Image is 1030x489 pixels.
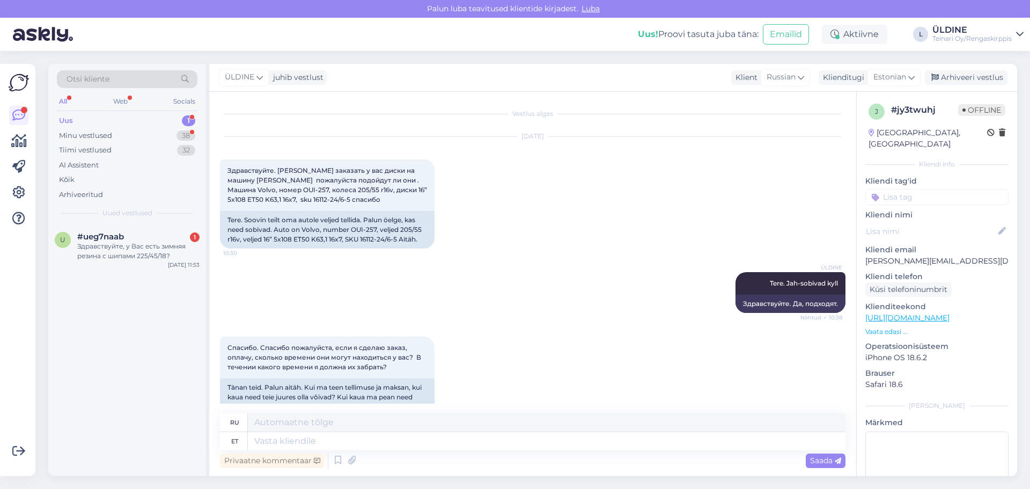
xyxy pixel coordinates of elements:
div: Klienditugi [819,72,864,83]
div: Privaatne kommentaar [220,454,325,468]
span: Estonian [873,71,906,83]
span: Спасибо. Спасибо пожалуйста, если я сделаю заказ, оплачу, сколько времени они могут находиться у ... [227,344,423,371]
div: 32 [177,145,195,156]
span: Здравствуйте. [PERSON_NAME] заказать у вас диски на машину [PERSON_NAME] пожалуйста подойдут ли о... [227,166,429,203]
div: # jy3twuhj [891,104,958,116]
div: L [913,27,928,42]
div: Tiimi vestlused [59,145,112,156]
div: 1 [190,232,200,242]
div: Klient [731,72,757,83]
p: Brauser [865,368,1009,379]
span: ÜLDINE [802,264,842,272]
input: Lisa tag [865,189,1009,205]
div: [GEOGRAPHIC_DATA], [GEOGRAPHIC_DATA] [869,127,987,150]
p: Vaata edasi ... [865,327,1009,337]
div: ÜLDINE [932,26,1012,34]
p: Märkmed [865,417,1009,428]
div: Kliendi info [865,159,1009,169]
span: 10:30 [223,249,263,257]
div: Здравствуйте, у Вас есть зимняя резина с шипами 225/45/18? [77,242,200,261]
input: Lisa nimi [866,225,996,237]
div: [DATE] [220,132,845,141]
b: Uus! [638,29,658,39]
span: Nähtud ✓ 10:38 [800,313,842,322]
p: Kliendi email [865,244,1009,256]
div: et [231,432,238,450]
span: ÜLDINE [225,71,254,83]
p: Operatsioonisüsteem [865,341,1009,352]
p: [PERSON_NAME][EMAIL_ADDRESS][DOMAIN_NAME] [865,256,1009,267]
span: Luba [578,4,603,13]
p: Safari 18.6 [865,379,1009,390]
div: 1 [182,115,195,126]
div: Uus [59,115,73,126]
div: Arhiveeri vestlus [925,70,1007,85]
p: Kliendi tag'id [865,176,1009,187]
a: ÜLDINETeinari Oy/Rengaskirppis [932,26,1024,43]
div: Socials [171,94,197,108]
div: [DATE] 11:53 [168,261,200,269]
span: #ueg7naab [77,232,124,242]
div: AI Assistent [59,160,99,171]
div: [PERSON_NAME] [865,401,1009,411]
span: Saada [810,456,841,465]
span: Russian [767,71,796,83]
div: Küsi telefoninumbrit [865,282,952,297]
div: Aktiivne [822,25,887,44]
img: Askly Logo [9,72,29,93]
span: j [875,107,878,115]
div: Kõik [59,174,75,185]
div: Здравствуйте. Да, подходят. [735,295,845,313]
div: Tänan teid. Palun aitäh. Kui ma teen tellimuse ja maksan, kui kaua need teie juures olla võivad? ... [220,378,435,416]
span: Otsi kliente [67,74,109,85]
p: Klienditeekond [865,301,1009,312]
div: Tere. Soovin teilt oma autole veljed tellida. Palun öelge, kas need sobivad. Auto on Volvo, numbe... [220,211,435,249]
div: Proovi tasuta juba täna: [638,28,759,41]
p: iPhone OS 18.6.2 [865,352,1009,363]
span: Offline [958,104,1005,116]
span: Tere. Jah-sobivad kyll [770,279,838,287]
div: ru [230,413,239,432]
div: Teinari Oy/Rengaskirppis [932,34,1012,43]
span: Uued vestlused [102,208,152,218]
div: juhib vestlust [269,72,323,83]
div: Minu vestlused [59,130,112,141]
p: Kliendi nimi [865,209,1009,221]
div: 38 [176,130,195,141]
div: Web [111,94,130,108]
div: Arhiveeritud [59,189,103,200]
span: u [60,236,65,244]
p: Kliendi telefon [865,271,1009,282]
div: All [57,94,69,108]
div: Vestlus algas [220,109,845,119]
a: [URL][DOMAIN_NAME] [865,313,950,323]
button: Emailid [763,24,809,45]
